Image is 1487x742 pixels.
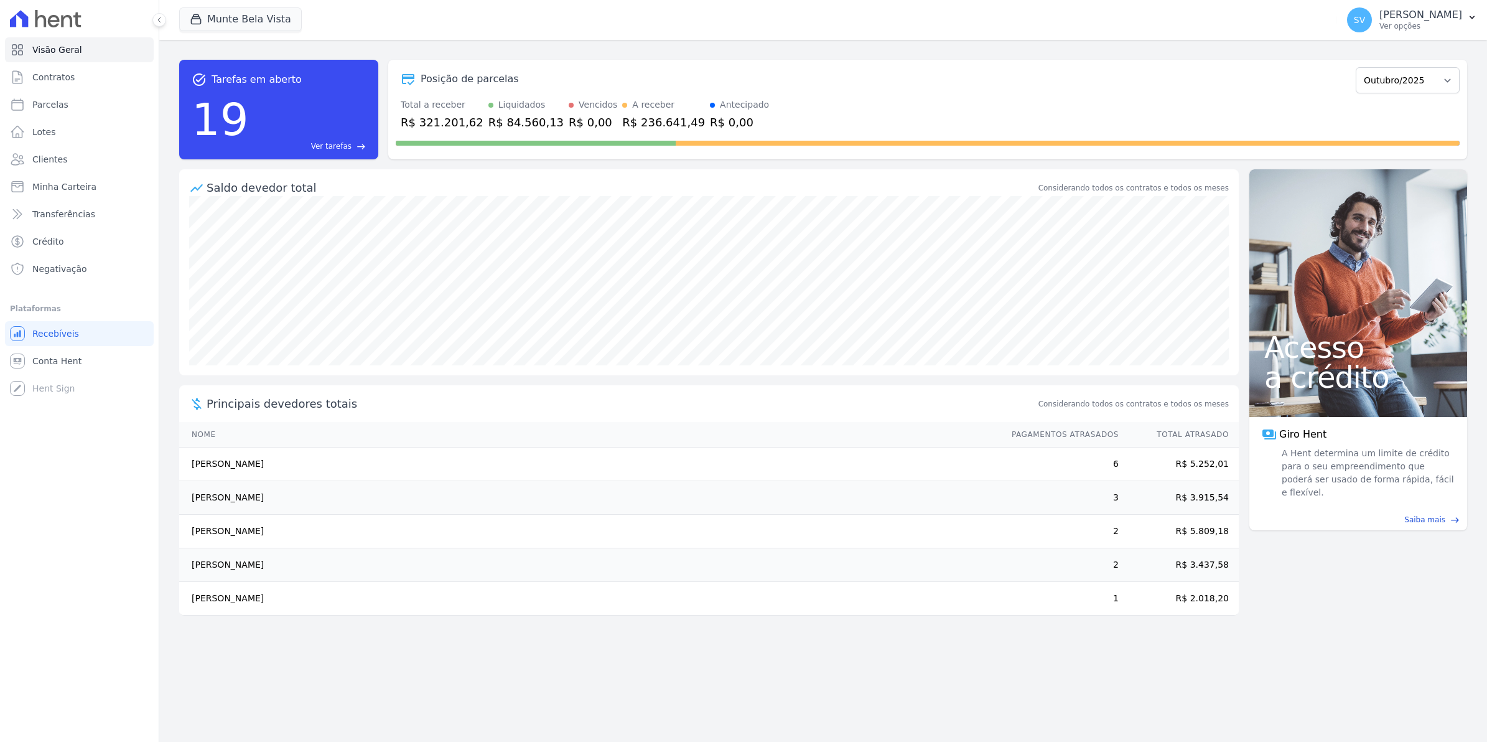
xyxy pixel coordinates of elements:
[1038,398,1229,410] span: Considerando todos os contratos e todos os meses
[32,208,95,220] span: Transferências
[32,153,67,166] span: Clientes
[579,98,617,111] div: Vencidos
[311,141,352,152] span: Ver tarefas
[207,395,1036,412] span: Principais devedores totais
[179,448,1000,481] td: [PERSON_NAME]
[5,174,154,199] a: Minha Carteira
[5,202,154,227] a: Transferências
[32,71,75,83] span: Contratos
[710,114,769,131] div: R$ 0,00
[5,92,154,117] a: Parcelas
[1000,515,1119,548] td: 2
[5,349,154,373] a: Conta Hent
[1000,582,1119,616] td: 1
[254,141,366,152] a: Ver tarefas east
[1379,21,1462,31] p: Ver opções
[5,37,154,62] a: Visão Geral
[1279,447,1455,499] span: A Hent determina um limite de crédito para o seu empreendimento que poderá ser usado de forma ráp...
[1264,332,1452,362] span: Acesso
[5,256,154,281] a: Negativação
[401,114,483,131] div: R$ 321.201,62
[498,98,546,111] div: Liquidados
[1038,182,1229,194] div: Considerando todos os contratos e todos os meses
[179,422,1000,448] th: Nome
[357,142,366,151] span: east
[32,126,56,138] span: Lotes
[1000,481,1119,515] td: 3
[1279,427,1326,442] span: Giro Hent
[1119,422,1239,448] th: Total Atrasado
[488,114,564,131] div: R$ 84.560,13
[1119,481,1239,515] td: R$ 3.915,54
[1119,548,1239,582] td: R$ 3.437,58
[5,120,154,144] a: Lotes
[5,147,154,172] a: Clientes
[1000,448,1119,481] td: 6
[569,114,617,131] div: R$ 0,00
[5,65,154,90] a: Contratos
[179,515,1000,548] td: [PERSON_NAME]
[401,98,483,111] div: Total a receber
[179,7,302,31] button: Munte Bela Vista
[1257,514,1460,525] a: Saiba mais east
[32,235,64,248] span: Crédito
[1000,422,1119,448] th: Pagamentos Atrasados
[1337,2,1487,37] button: SV [PERSON_NAME] Ver opções
[5,229,154,254] a: Crédito
[32,181,96,193] span: Minha Carteira
[1119,448,1239,481] td: R$ 5.252,01
[192,72,207,87] span: task_alt
[1119,582,1239,616] td: R$ 2.018,20
[1000,548,1119,582] td: 2
[179,582,1000,616] td: [PERSON_NAME]
[212,72,302,87] span: Tarefas em aberto
[32,355,82,367] span: Conta Hent
[5,321,154,346] a: Recebíveis
[32,44,82,56] span: Visão Geral
[1119,515,1239,548] td: R$ 5.809,18
[179,481,1000,515] td: [PERSON_NAME]
[1450,515,1460,525] span: east
[32,327,79,340] span: Recebíveis
[1354,16,1365,24] span: SV
[1404,514,1445,525] span: Saiba mais
[1264,362,1452,392] span: a crédito
[32,263,87,275] span: Negativação
[632,98,674,111] div: A receber
[421,72,519,87] div: Posição de parcelas
[1379,9,1462,21] p: [PERSON_NAME]
[192,87,249,152] div: 19
[10,301,149,316] div: Plataformas
[32,98,68,111] span: Parcelas
[207,179,1036,196] div: Saldo devedor total
[622,114,705,131] div: R$ 236.641,49
[179,548,1000,582] td: [PERSON_NAME]
[720,98,769,111] div: Antecipado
